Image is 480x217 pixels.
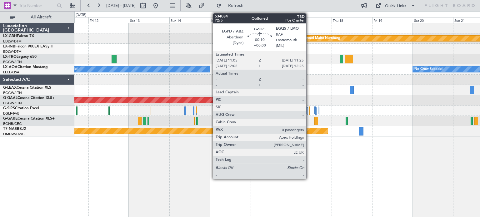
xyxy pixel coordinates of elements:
[129,17,169,23] div: Sat 13
[3,106,39,110] a: G-SIRSCitation Excel
[3,127,26,131] a: T7-NASBBJ2
[3,117,17,121] span: G-GARE
[3,34,17,38] span: LX-GBH
[223,3,249,8] span: Refresh
[3,121,22,126] a: EGNR/CEG
[7,12,68,22] button: All Aircraft
[3,65,17,69] span: LX-AOA
[3,45,52,48] a: LX-INBFalcon 900EX EASy II
[3,86,17,90] span: G-LEAX
[3,117,55,121] a: G-GARECessna Citation XLS+
[3,49,22,54] a: EDLW/DTM
[332,17,372,23] div: Thu 18
[414,65,443,74] div: No Crew Sabadell
[16,15,66,19] span: All Aircraft
[251,17,291,23] div: Tue 16
[169,17,210,23] div: Sun 14
[3,60,22,64] a: EGGW/LTN
[3,91,22,95] a: EGGW/LTN
[106,3,136,8] span: [DATE] - [DATE]
[3,55,37,59] a: LX-TROLegacy 650
[3,132,25,136] a: OMDW/DWC
[372,17,413,23] div: Fri 19
[385,3,406,9] div: Quick Links
[3,55,17,59] span: LX-TRO
[3,106,15,110] span: G-SIRS
[3,34,34,38] a: LX-GBHFalcon 7X
[210,17,251,23] div: Mon 15
[76,12,86,18] div: [DATE]
[413,17,453,23] div: Sat 20
[3,65,48,69] a: LX-AOACitation Mustang
[291,17,332,23] div: Wed 17
[3,101,22,106] a: EGGW/LTN
[3,39,22,44] a: EDLW/DTM
[3,86,51,90] a: G-LEAXCessna Citation XLS
[372,1,419,11] button: Quick Links
[3,70,19,75] a: LELL/QSA
[3,45,15,48] span: LX-INB
[301,34,340,43] div: Planned Maint Nurnberg
[3,96,55,100] a: G-GAALCessna Citation XLS+
[19,1,55,10] input: Trip Number
[3,111,19,116] a: EGLF/FAB
[3,127,17,131] span: T7-NAS
[213,1,251,11] button: Refresh
[3,96,17,100] span: G-GAAL
[88,17,129,23] div: Fri 12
